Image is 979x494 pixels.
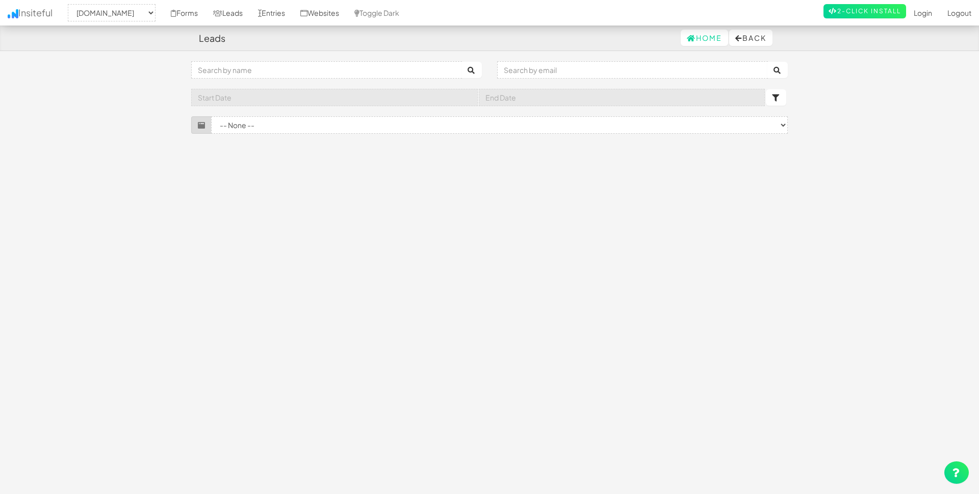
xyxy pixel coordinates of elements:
h4: Leads [199,33,225,43]
a: 2-Click Install [823,4,906,18]
a: Home [681,30,728,46]
input: Start Date [191,89,478,106]
img: icon.png [8,9,18,18]
input: Search by name [191,61,462,79]
input: Search by email [497,61,768,79]
button: Back [729,30,772,46]
input: End Date [479,89,765,106]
